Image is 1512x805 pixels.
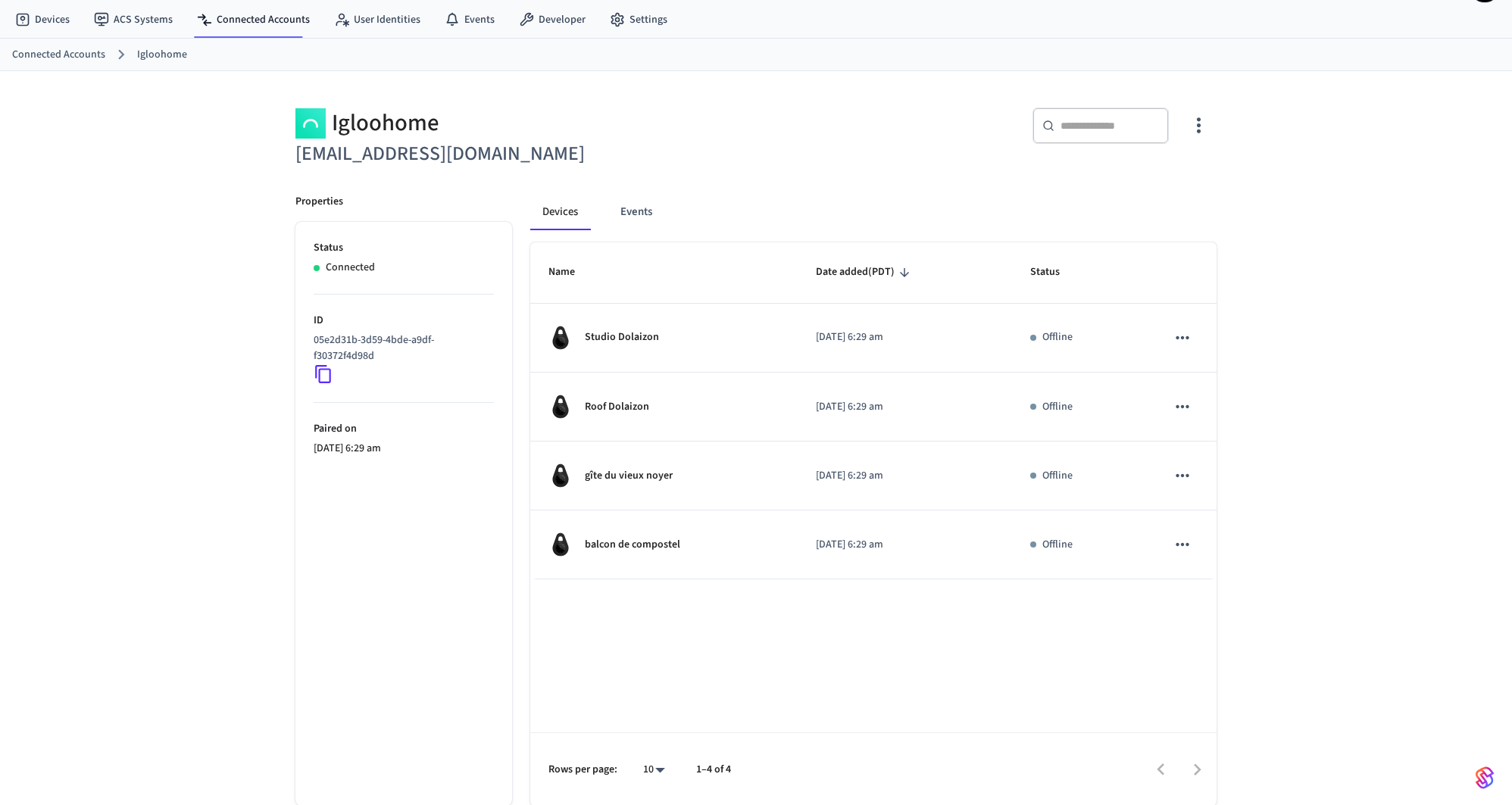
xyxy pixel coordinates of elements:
div: connected account tabs [530,194,1217,230]
table: sticky table [530,242,1217,579]
img: igloohome_igke [548,532,573,557]
img: SeamLogoGradient.69752ec5.svg [1476,766,1494,790]
p: 05e2d31b-3d59-4bde-a9df-f30372f4d98d [314,332,488,364]
img: igloohome_igke [548,326,573,350]
div: Igloohome [295,108,747,139]
p: gîte du vieux noyer [585,468,673,484]
p: Properties [295,194,343,210]
span: Date added(PDT) [816,261,914,284]
img: igloohome_igke [548,395,573,419]
span: Name [548,261,595,284]
a: Igloohome [137,47,187,63]
a: Events [433,6,507,33]
p: [DATE] 6:29 am [816,468,994,484]
p: 1–4 of 4 [696,762,731,778]
p: Roof Dolaizon [585,399,649,415]
h6: [EMAIL_ADDRESS][DOMAIN_NAME] [295,139,747,170]
img: igloohome_logo [295,108,326,139]
button: Devices [530,194,590,230]
p: [DATE] 6:29 am [816,537,994,553]
p: balcon de compostel [585,537,680,553]
div: 10 [636,759,672,781]
p: [DATE] 6:29 am [816,399,994,415]
a: Devices [3,6,82,33]
p: Studio Dolaizon [585,329,659,345]
p: Offline [1042,468,1073,484]
p: [DATE] 6:29 am [314,441,494,457]
p: Rows per page: [548,762,617,778]
p: Offline [1042,537,1073,553]
p: Connected [326,260,375,276]
a: Connected Accounts [185,6,322,33]
p: [DATE] 6:29 am [816,329,994,345]
p: Status [314,240,494,256]
a: User Identities [322,6,433,33]
a: Connected Accounts [12,47,105,63]
a: ACS Systems [82,6,185,33]
a: Settings [598,6,679,33]
span: Status [1030,261,1079,284]
a: Developer [507,6,598,33]
p: Offline [1042,399,1073,415]
img: igloohome_igke [548,463,573,488]
p: ID [314,313,494,329]
button: Events [608,194,664,230]
p: Offline [1042,329,1073,345]
p: Paired on [314,421,494,437]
